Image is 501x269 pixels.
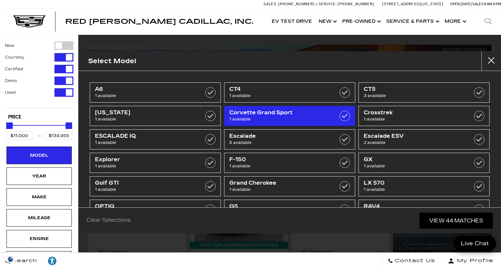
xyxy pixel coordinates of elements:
[23,193,55,201] div: Make
[229,186,332,193] span: 1 available
[42,253,62,269] a: Explore your accessibility options
[95,163,198,169] span: 1 available
[364,133,466,139] span: Escalade ESV
[364,156,466,163] span: GX
[6,132,33,140] input: Minimum
[454,256,493,265] span: My Profile
[382,2,444,6] a: [STREET_ADDRESS][US_STATE]
[5,89,16,96] label: Used
[358,82,490,103] a: CT53 available
[3,256,18,262] img: Opt-Out Icon
[383,253,440,269] a: Contact Us
[7,251,72,269] div: ColorColor
[229,92,332,99] span: 1 available
[229,203,332,210] span: Q5
[472,2,484,6] span: Sales:
[358,153,490,173] a: GX1 available
[450,2,472,6] span: Open [DATE]
[42,256,62,266] div: Explore your accessibility options
[229,133,332,139] span: Escalade
[95,139,198,146] span: 1 available
[5,54,24,61] label: Courtesy
[90,153,221,173] a: Explorer1 available
[364,109,466,116] span: Crosstrek
[264,2,316,6] a: Sales: [PHONE_NUMBER]
[95,156,198,163] span: Explorer
[229,156,332,163] span: F-150
[458,240,492,247] span: Live Chat
[95,186,198,193] span: 1 available
[3,256,18,262] section: Click to Open Cookie Consent Modal
[95,116,198,122] span: 1 available
[5,78,17,84] label: Demo
[268,8,315,35] a: EV Test Drive
[7,188,72,206] div: MakeMake
[7,167,72,185] div: YearYear
[229,139,332,146] span: 6 available
[364,180,466,186] span: LX 570
[7,230,72,248] div: EngineEngine
[481,51,501,71] button: close
[65,18,253,25] a: Red [PERSON_NAME] Cadillac, Inc.
[95,133,198,139] span: ESCALADE IQ
[46,132,72,140] input: Maximum
[339,8,383,35] a: Pre-Owned
[5,42,14,49] label: New
[224,82,355,103] a: CT41 available
[6,120,72,140] div: Price
[440,253,501,269] button: Open user profile menu
[95,92,198,99] span: 1 available
[66,122,72,129] div: Maximum Price
[224,176,355,196] a: Grand Cherokee1 available
[364,116,466,122] span: 1 available
[224,153,355,173] a: F-1501 available
[23,152,55,159] div: Model
[6,122,13,129] div: Minimum Price
[364,203,466,210] span: RAV4
[383,8,441,35] a: Service & Parts
[358,106,490,126] a: Crosstrek1 available
[315,8,339,35] a: New
[364,186,466,193] span: 1 available
[23,235,55,242] div: Engine
[23,173,55,180] div: Year
[316,2,376,6] a: Service: [PHONE_NUMBER]
[484,2,501,6] span: 9 AM-6 PM
[8,114,70,120] h5: Price
[224,106,355,126] a: Corvette Grand Sport1 available
[364,92,466,99] span: 3 available
[86,217,130,225] a: Clear Selections
[23,214,55,221] div: Mileage
[7,209,72,227] div: MileageMileage
[419,213,493,229] a: View 44 Matches
[454,236,496,251] a: Live Chat
[358,176,490,196] a: LX 5701 available
[95,203,198,210] span: OPTIQ
[13,15,46,28] img: Cadillac Dark Logo with Cadillac White Text
[5,41,73,108] div: Filter by Vehicle Type
[224,200,355,220] a: Q51 available
[95,180,198,186] span: Golf GTI
[90,129,221,149] a: ESCALADE IQ1 available
[10,256,37,265] span: Search
[229,163,332,169] span: 1 available
[229,116,332,122] span: 1 available
[90,200,221,220] a: OPTIQ1 available
[278,2,315,6] span: [PHONE_NUMBER]
[229,180,332,186] span: Grand Cherokee
[319,2,337,6] span: Service:
[338,2,374,6] span: [PHONE_NUMBER]
[90,82,221,103] a: A61 available
[95,86,198,92] span: A6
[364,139,466,146] span: 2 available
[224,129,355,149] a: Escalade6 available
[88,56,136,66] h2: Select Model
[358,129,490,149] a: Escalade ESV2 available
[393,256,435,265] span: Contact Us
[5,66,23,72] label: Certified
[229,109,332,116] span: Corvette Grand Sport
[441,8,468,35] button: More
[90,106,221,126] a: [US_STATE]1 available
